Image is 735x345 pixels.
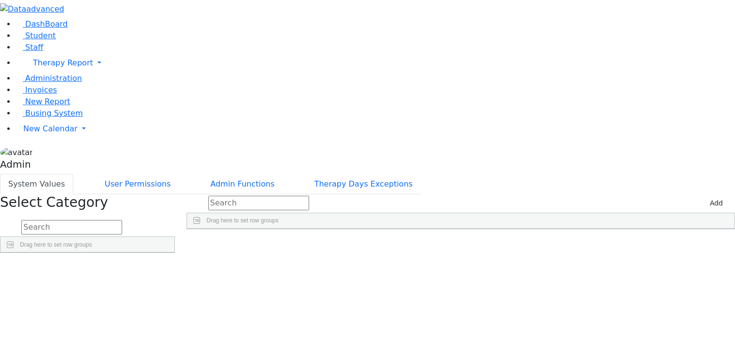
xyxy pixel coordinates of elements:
a: Administration [16,74,82,83]
a: DashBoard [16,19,68,29]
a: New Calendar [16,119,735,139]
button: User Permissions [96,174,179,194]
a: Busing System [16,109,83,118]
input: Search [21,220,122,235]
button: Therapy Days Exceptions [306,174,421,194]
a: New Report [16,97,70,106]
span: New Calendar [23,124,78,133]
span: Busing System [25,109,83,118]
span: Student [25,31,56,40]
a: Staff [16,43,43,52]
button: Admin Functions [202,174,282,194]
span: Administration [25,74,82,83]
a: Invoices [16,85,57,94]
button: Add [705,196,727,211]
span: Staff [25,43,43,52]
a: Therapy Report [16,53,735,73]
a: Student [16,31,56,40]
span: New Report [25,97,70,106]
span: Drag here to set row groups [20,241,92,248]
span: Invoices [25,85,57,94]
input: Search [208,196,309,210]
span: DashBoard [25,19,68,29]
span: Drag here to set row groups [206,217,279,224]
span: Therapy Report [33,58,93,67]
